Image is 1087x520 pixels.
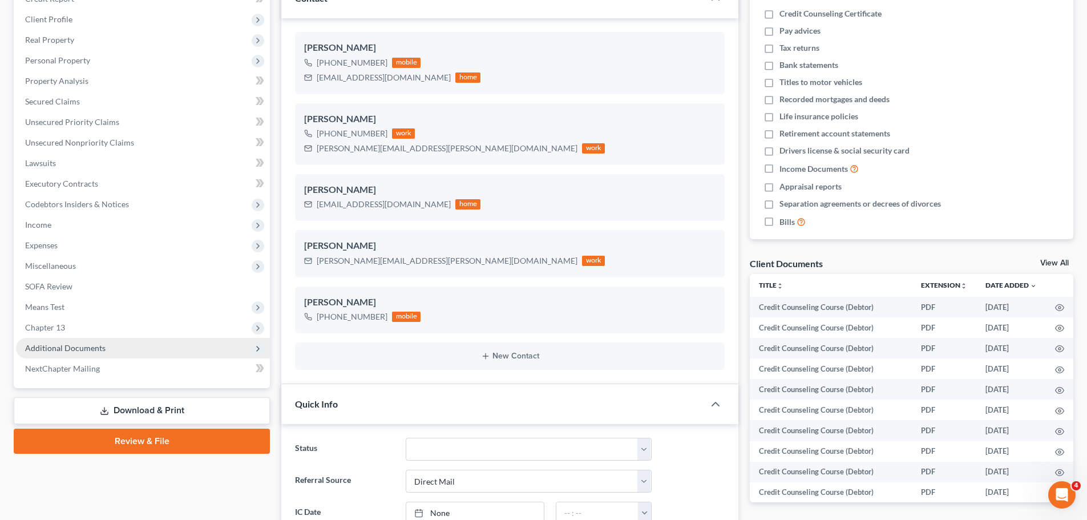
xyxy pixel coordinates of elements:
span: Client Profile [25,14,72,24]
td: Credit Counseling Course (Debtor) [750,482,912,503]
span: Real Property [25,35,74,45]
a: Secured Claims [16,91,270,112]
td: Credit Counseling Course (Debtor) [750,358,912,379]
a: View All [1040,259,1069,267]
td: [DATE] [976,420,1046,441]
span: Unsecured Nonpriority Claims [25,138,134,147]
div: [PERSON_NAME] [304,41,716,55]
button: New Contact [304,352,716,361]
span: Lawsuits [25,158,56,168]
span: Secured Claims [25,96,80,106]
span: Income Documents [779,163,848,175]
div: [PERSON_NAME] [304,183,716,197]
span: SOFA Review [25,281,72,291]
span: Personal Property [25,55,90,65]
td: [DATE] [976,358,1046,379]
span: 4 [1072,481,1081,490]
td: PDF [912,379,976,400]
td: PDF [912,317,976,338]
td: Credit Counseling Course (Debtor) [750,317,912,338]
i: expand_more [1030,283,1037,289]
td: Credit Counseling Course (Debtor) [750,441,912,462]
span: Tax returns [779,42,819,54]
div: mobile [392,58,421,68]
a: Date Added expand_more [985,281,1037,289]
i: unfold_more [777,283,783,289]
div: Client Documents [750,257,823,269]
div: work [582,256,605,266]
a: Property Analysis [16,71,270,91]
td: Credit Counseling Course (Debtor) [750,338,912,358]
span: NextChapter Mailing [25,364,100,373]
td: Credit Counseling Course (Debtor) [750,297,912,317]
a: Unsecured Nonpriority Claims [16,132,270,153]
div: work [392,128,415,139]
td: [DATE] [976,317,1046,338]
span: Credit Counseling Certificate [779,8,882,19]
span: Expenses [25,240,58,250]
span: Executory Contracts [25,179,98,188]
td: PDF [912,297,976,317]
td: PDF [912,338,976,358]
div: home [455,72,480,83]
div: [PERSON_NAME] [304,239,716,253]
td: Credit Counseling Course (Debtor) [750,379,912,400]
a: Extensionunfold_more [921,281,967,289]
a: Unsecured Priority Claims [16,112,270,132]
a: NextChapter Mailing [16,358,270,379]
td: PDF [912,420,976,441]
a: Lawsuits [16,153,270,174]
iframe: Intercom live chat [1048,481,1076,509]
div: [EMAIL_ADDRESS][DOMAIN_NAME] [317,72,451,83]
div: work [582,143,605,154]
a: Review & File [14,429,270,454]
td: [DATE] [976,379,1046,400]
td: PDF [912,441,976,462]
span: Property Analysis [25,76,88,86]
span: Quick Info [295,398,338,409]
span: Bank statements [779,59,838,71]
span: Chapter 13 [25,323,65,332]
span: Separation agreements or decrees of divorces [779,198,941,209]
a: SOFA Review [16,276,270,297]
span: Bills [779,216,795,228]
span: Appraisal reports [779,181,842,192]
span: Means Test [25,302,64,312]
span: Miscellaneous [25,261,76,271]
i: unfold_more [960,283,967,289]
span: Retirement account statements [779,128,890,139]
div: [PERSON_NAME] [304,112,716,126]
div: home [455,199,480,209]
div: [PERSON_NAME][EMAIL_ADDRESS][PERSON_NAME][DOMAIN_NAME] [317,255,577,267]
span: Drivers license & social security card [779,145,910,156]
div: [PERSON_NAME][EMAIL_ADDRESS][PERSON_NAME][DOMAIN_NAME] [317,143,577,154]
span: Pay advices [779,25,821,37]
td: Credit Counseling Course (Debtor) [750,462,912,482]
div: [PHONE_NUMBER] [317,128,387,139]
span: Income [25,220,51,229]
label: Referral Source [289,470,399,493]
span: Recorded mortgages and deeds [779,94,890,105]
a: Download & Print [14,397,270,424]
div: [PERSON_NAME] [304,296,716,309]
td: [DATE] [976,462,1046,482]
a: Executory Contracts [16,174,270,194]
span: Titles to motor vehicles [779,76,862,88]
td: [DATE] [976,297,1046,317]
div: mobile [392,312,421,322]
td: PDF [912,462,976,482]
span: Additional Documents [25,343,106,353]
td: PDF [912,400,976,420]
div: [PHONE_NUMBER] [317,57,387,68]
span: Life insurance policies [779,111,858,122]
td: [DATE] [976,441,1046,462]
td: PDF [912,358,976,379]
label: Status [289,438,399,461]
td: Credit Counseling Course (Debtor) [750,420,912,441]
div: [PHONE_NUMBER] [317,311,387,323]
td: PDF [912,482,976,503]
td: [DATE] [976,482,1046,503]
span: Unsecured Priority Claims [25,117,119,127]
td: Credit Counseling Course (Debtor) [750,400,912,420]
td: [DATE] [976,400,1046,420]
